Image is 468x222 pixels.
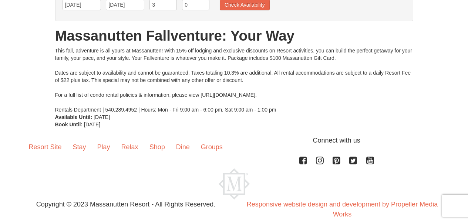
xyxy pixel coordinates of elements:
p: Copyright © 2023 Massanutten Resort - All Rights Reserved. [18,199,234,209]
h1: Massanutten Fallventure: Your Way [55,28,413,43]
a: Stay [67,136,92,158]
strong: Book Until: [55,122,83,127]
a: Groups [195,136,228,158]
a: Shop [144,136,171,158]
a: Dine [171,136,195,158]
span: [DATE] [84,122,100,127]
p: Connect with us [23,136,445,146]
a: Resort Site [23,136,67,158]
strong: Available Until: [55,114,92,120]
img: Massanutten Resort Logo [219,168,250,199]
a: Play [92,136,116,158]
a: Responsive website design and development by Propeller Media Works [247,201,438,218]
span: [DATE] [94,114,110,120]
div: This fall, adventure is all yours at Massanutten! With 15% off lodging and exclusive discounts on... [55,47,413,113]
a: Relax [116,136,144,158]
